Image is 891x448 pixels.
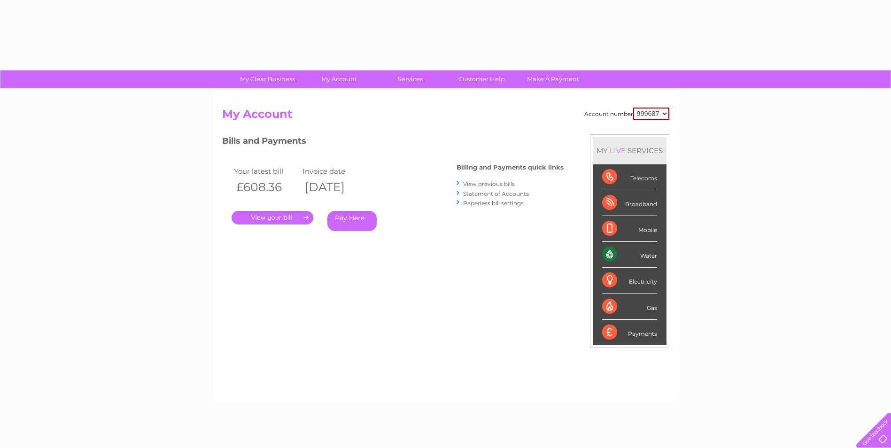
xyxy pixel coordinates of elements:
a: Paperless bill settings [463,200,524,207]
td: Your latest bill [232,165,300,178]
a: My Clear Business [229,70,306,88]
div: Broadband [602,190,657,216]
a: View previous bills [463,180,515,187]
a: Make A Payment [514,70,592,88]
a: Services [372,70,449,88]
div: Gas [602,294,657,320]
div: Payments [602,320,657,345]
a: . [232,211,313,224]
div: Electricity [602,268,657,294]
div: Water [602,242,657,268]
h4: Billing and Payments quick links [457,164,564,171]
th: £608.36 [232,178,300,197]
h2: My Account [222,108,669,125]
th: [DATE] [300,178,369,197]
div: Telecoms [602,164,657,190]
a: Customer Help [443,70,520,88]
h3: Bills and Payments [222,134,564,151]
a: Pay Here [327,211,377,231]
div: LIVE [608,146,628,155]
div: Mobile [602,216,657,242]
div: Account number [584,108,669,120]
td: Invoice date [300,165,369,178]
a: My Account [300,70,378,88]
div: MY SERVICES [593,137,666,164]
a: Statement of Accounts [463,190,529,197]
